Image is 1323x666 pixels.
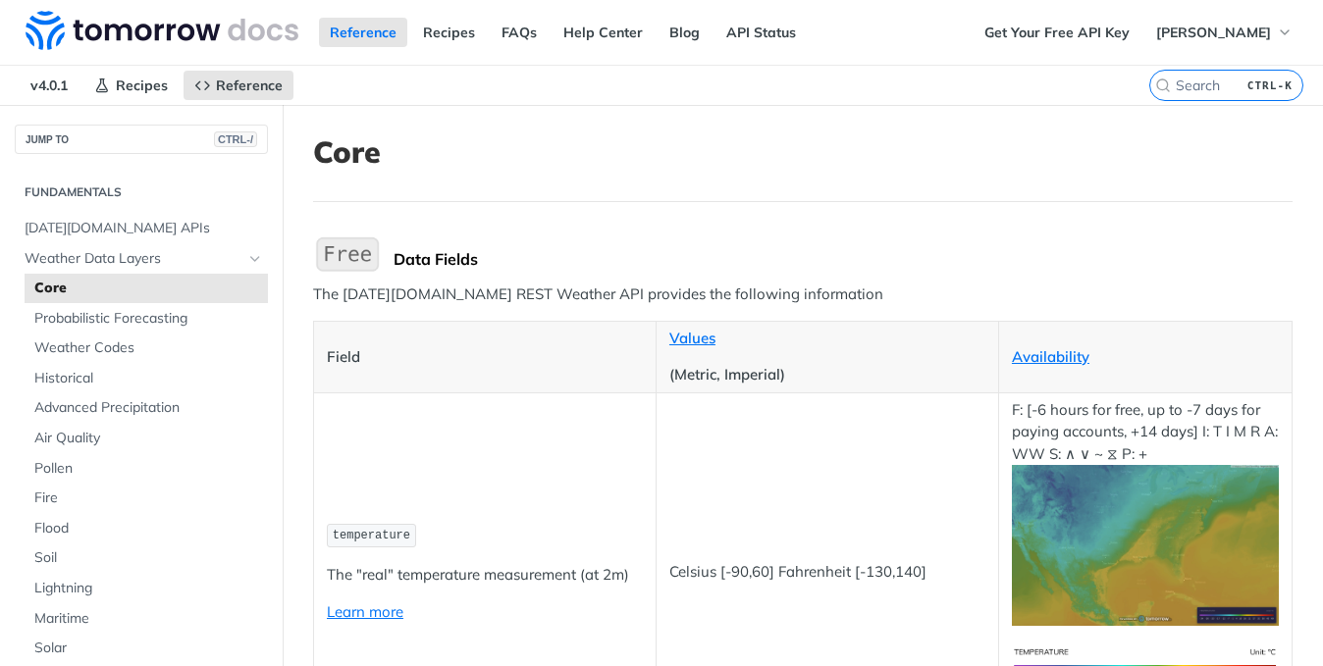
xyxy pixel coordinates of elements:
[669,329,715,347] a: Values
[34,398,263,418] span: Advanced Precipitation
[1243,76,1297,95] kbd: CTRL-K
[25,364,268,393] a: Historical
[15,244,268,274] a: Weather Data LayersHide subpages for Weather Data Layers
[327,346,643,369] p: Field
[34,639,263,658] span: Solar
[327,564,643,587] p: The "real" temperature measurement (at 2m)
[34,519,263,538] span: Flood
[715,18,807,47] a: API Status
[1012,347,1089,366] a: Availability
[394,249,1293,269] div: Data Fields
[34,579,263,598] span: Lightning
[34,459,263,479] span: Pollen
[669,364,985,386] p: (Metric, Imperial)
[333,529,410,542] span: temperature
[1155,77,1171,93] svg: Search
[34,338,263,358] span: Weather Codes
[25,304,268,333] a: Probabilistic Forecasting
[83,71,179,100] a: Recipes
[553,18,654,47] a: Help Center
[25,249,242,269] span: Weather Data Layers
[247,251,263,267] button: Hide subpages for Weather Data Layers
[25,274,268,303] a: Core
[974,18,1140,47] a: Get Your Free API Key
[15,214,268,243] a: [DATE][DOMAIN_NAME] APIs
[25,454,268,484] a: Pollen
[25,333,268,363] a: Weather Codes
[34,369,263,388] span: Historical
[34,279,263,298] span: Core
[25,634,268,663] a: Solar
[1145,18,1303,47] button: [PERSON_NAME]
[319,18,407,47] a: Reference
[1012,535,1279,553] span: Expand image
[659,18,711,47] a: Blog
[25,574,268,603] a: Lightning
[327,602,403,621] a: Learn more
[34,609,263,629] span: Maritime
[25,514,268,543] a: Flood
[669,561,985,584] p: Celsius [-90,60] Fahrenheit [-130,140]
[25,543,268,573] a: Soil
[216,77,283,94] span: Reference
[412,18,486,47] a: Recipes
[34,488,263,508] span: Fire
[26,11,298,50] img: Tomorrow.io Weather API Docs
[34,309,263,329] span: Probabilistic Forecasting
[25,219,263,238] span: [DATE][DOMAIN_NAME] APIs
[25,424,268,453] a: Air Quality
[313,134,1293,170] h1: Core
[15,125,268,154] button: JUMP TOCTRL-/
[214,131,257,147] span: CTRL-/
[1012,399,1279,626] p: F: [-6 hours for free, up to -7 days for paying accounts, +14 days] I: T I M R A: WW S: ∧ ∨ ~ ⧖ P: +
[34,429,263,448] span: Air Quality
[25,604,268,634] a: Maritime
[25,393,268,423] a: Advanced Precipitation
[15,183,268,201] h2: Fundamentals
[491,18,548,47] a: FAQs
[116,77,168,94] span: Recipes
[313,283,1293,306] p: The [DATE][DOMAIN_NAME] REST Weather API provides the following information
[184,71,293,100] a: Reference
[20,71,79,100] span: v4.0.1
[25,484,268,513] a: Fire
[34,548,263,568] span: Soil
[1156,24,1271,41] span: [PERSON_NAME]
